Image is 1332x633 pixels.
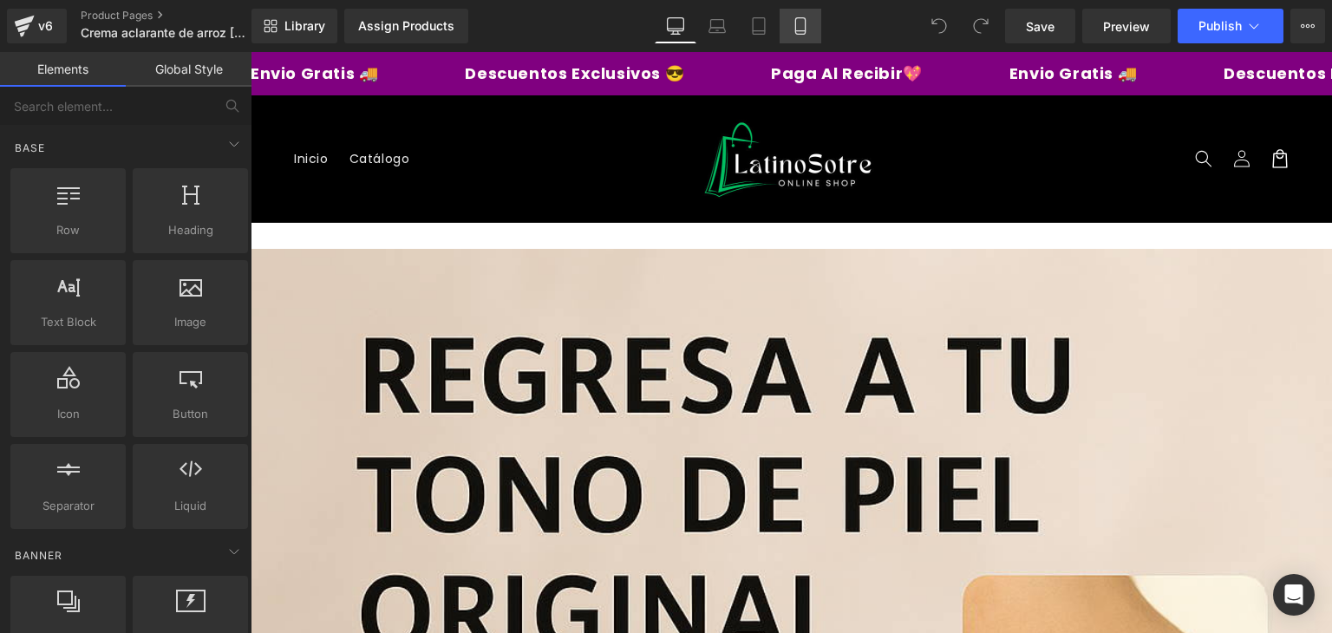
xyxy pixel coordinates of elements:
[78,14,297,29] p: Descuentos Exclusivos 😎
[16,497,121,515] span: Separator
[138,405,243,423] span: Button
[934,88,972,126] summary: Búsqueda
[126,52,251,87] a: Global Style
[1026,17,1054,36] span: Save
[16,405,121,423] span: Icon
[99,99,160,114] span: Catálogo
[1198,19,1242,33] span: Publish
[81,9,280,23] a: Product Pages
[738,9,780,43] a: Tablet
[138,497,243,515] span: Liquid
[16,221,121,239] span: Row
[7,9,67,43] a: v6
[33,88,88,125] a: Inicio
[43,99,78,114] span: Inicio
[1082,9,1171,43] a: Preview
[251,9,337,43] a: New Library
[922,9,957,43] button: Undo
[16,313,121,331] span: Text Block
[13,547,64,564] span: Banner
[1273,574,1315,616] div: Open Intercom Messenger
[384,14,536,29] p: Paga Al Recibir💖
[13,140,47,156] span: Base
[780,9,821,43] a: Mobile
[138,313,243,331] span: Image
[451,68,624,147] img: Mi tienda
[1290,9,1325,43] button: More
[837,14,1056,29] p: Descuentos Exclusivos 😎
[963,9,998,43] button: Redo
[284,18,325,34] span: Library
[696,9,738,43] a: Laptop
[622,14,749,29] p: Envio Gratis 🚚
[358,19,454,33] div: Assign Products
[655,9,696,43] a: Desktop
[1178,9,1283,43] button: Publish
[88,88,170,125] a: Catálogo
[1103,17,1150,36] span: Preview
[81,26,247,40] span: Crema aclarante de arroz [PERSON_NAME]
[138,221,243,239] span: Heading
[35,15,56,37] div: v6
